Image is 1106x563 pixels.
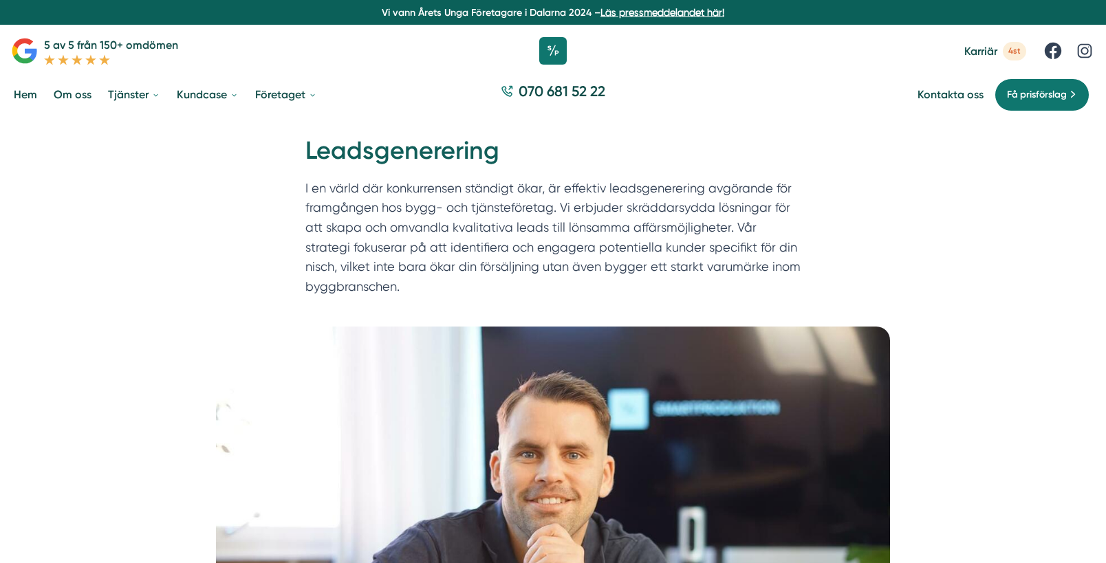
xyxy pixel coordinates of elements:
span: 4st [1003,42,1026,60]
p: 5 av 5 från 150+ omdömen [44,36,178,54]
a: Tjänster [105,77,163,112]
a: Hem [11,77,40,112]
a: Företaget [252,77,320,112]
a: Kundcase [174,77,241,112]
h1: Leadsgenerering [305,134,801,179]
a: Om oss [51,77,94,112]
a: Läs pressmeddelandet här! [600,7,724,18]
span: Karriär [964,45,997,58]
a: 070 681 52 22 [495,81,611,108]
span: Få prisförslag [1007,87,1067,102]
p: I en värld där konkurrensen ständigt ökar, är effektiv leadsgenerering avgörande för framgången h... [305,179,801,303]
span: 070 681 52 22 [519,81,605,101]
p: Vi vann Årets Unga Företagare i Dalarna 2024 – [6,5,1100,19]
a: Karriär 4st [964,42,1026,60]
a: Få prisförslag [995,78,1089,111]
a: Kontakta oss [918,88,984,101]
